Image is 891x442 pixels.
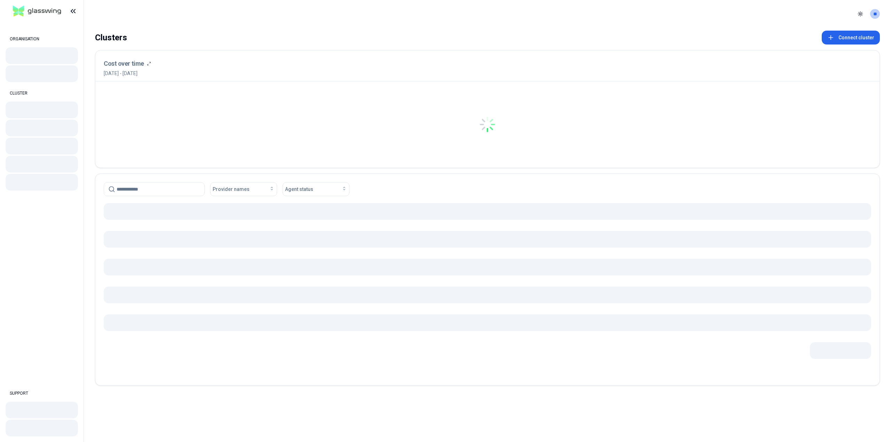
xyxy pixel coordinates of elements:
span: Provider names [213,186,250,193]
div: SUPPORT [6,386,78,400]
span: [DATE] - [DATE] [104,70,151,77]
h3: Cost over time [104,59,144,69]
img: GlassWing [10,3,64,19]
button: Agent status [283,182,349,196]
div: CLUSTER [6,86,78,100]
div: Clusters [95,31,127,45]
div: ORGANISATION [6,32,78,46]
button: Connect cluster [822,31,880,45]
span: Agent status [285,186,313,193]
button: Provider names [210,182,277,196]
